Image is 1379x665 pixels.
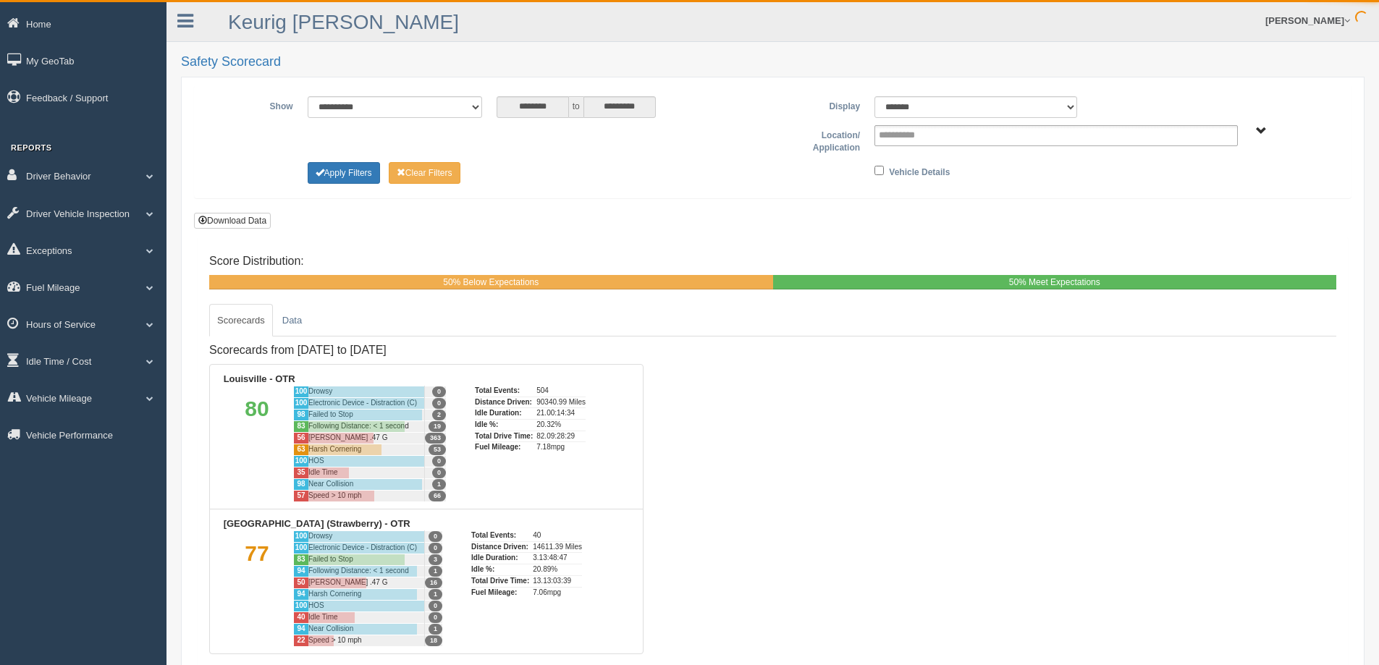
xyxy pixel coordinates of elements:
span: 2 [432,410,446,420]
span: 0 [432,386,446,397]
div: Fuel Mileage: [471,587,529,598]
span: 0 [429,601,442,611]
div: 82.09:28:29 [536,431,586,442]
div: 7.18mpg [536,441,586,453]
span: 18 [425,635,442,646]
h4: Score Distribution: [209,255,1336,268]
div: 98 [293,478,308,490]
div: 13.13:03:39 [533,575,582,587]
span: 0 [432,467,446,478]
div: 83 [293,420,308,432]
div: 40 [293,611,308,623]
div: Total Drive Time: [471,575,529,587]
span: 3 [429,554,442,565]
label: Display [772,96,867,114]
div: Total Events: [475,386,533,397]
a: Keurig [PERSON_NAME] [228,11,459,33]
button: Change Filter Options [308,162,380,184]
span: to [569,96,583,118]
div: Idle Duration: [471,552,529,564]
a: Scorecards [209,304,273,337]
span: 0 [429,612,442,623]
div: 100 [293,600,308,611]
div: 20.32% [536,419,586,431]
div: Total Events: [471,530,529,541]
span: 1 [432,479,446,490]
div: 77 [221,530,293,646]
div: Idle Duration: [475,407,533,419]
button: Change Filter Options [389,162,460,184]
span: 363 [425,433,446,444]
span: 50% Below Expectations [443,277,539,287]
span: 53 [429,444,446,455]
div: 50 [293,577,308,588]
div: Idle %: [475,419,533,431]
div: Idle %: [471,564,529,575]
span: 0 [432,456,446,467]
div: 20.89% [533,564,582,575]
div: 504 [536,386,586,397]
div: Distance Driven: [475,397,533,408]
div: 100 [293,530,308,542]
span: 1 [429,566,442,577]
div: 100 [293,455,308,467]
div: 14611.39 Miles [533,541,582,553]
b: [GEOGRAPHIC_DATA] (Strawberry) - OTR [224,518,410,529]
a: Data [274,304,310,337]
div: 80 [221,386,293,501]
label: Vehicle Details [889,162,950,179]
h2: Safety Scorecard [181,55,1365,69]
span: 1 [429,589,442,600]
div: Distance Driven: [471,541,529,553]
label: Show [206,96,300,114]
span: 50% Meet Expectations [1009,277,1100,287]
b: Louisville - OTR [224,373,295,384]
div: 35 [293,467,308,478]
span: 0 [429,543,442,554]
div: 94 [293,623,308,635]
label: Location/ Application [773,125,868,155]
div: 98 [293,409,308,420]
div: 94 [293,588,308,600]
div: 63 [293,444,308,455]
button: Download Data [194,213,271,229]
div: 21.00:14:34 [536,407,586,419]
div: 40 [533,530,582,541]
div: 83 [293,554,308,565]
span: 16 [425,577,442,588]
span: 0 [429,531,442,542]
div: 57 [293,490,308,501]
span: 0 [432,398,446,409]
div: 100 [293,397,308,409]
div: Fuel Mileage: [475,441,533,453]
div: 3.13:48:47 [533,552,582,564]
div: 7.06mpg [533,587,582,598]
div: 22 [293,635,308,646]
h4: Scorecards from [DATE] to [DATE] [209,344,644,357]
span: 1 [429,624,442,635]
div: 100 [293,542,308,554]
div: 90340.99 Miles [536,397,586,408]
div: 94 [293,565,308,577]
div: 100 [293,386,308,397]
div: Total Drive Time: [475,431,533,442]
div: 56 [293,432,308,444]
span: 66 [429,491,446,501]
span: 19 [429,421,446,432]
